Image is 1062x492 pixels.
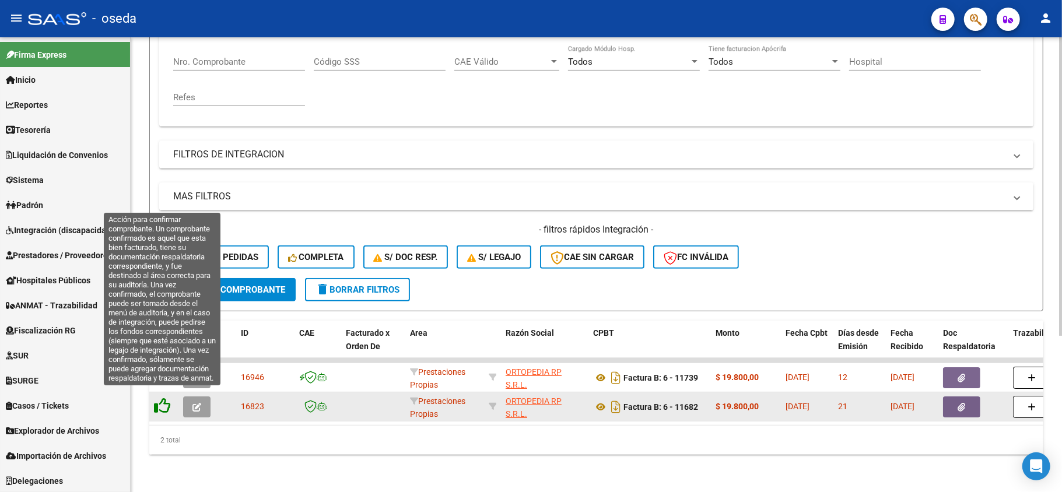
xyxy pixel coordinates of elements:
[711,321,781,372] datatable-header-cell: Monto
[716,328,739,338] span: Monto
[786,328,828,338] span: Fecha Cpbt
[170,252,258,262] span: Conf. no pedidas
[6,349,29,362] span: SUR
[149,426,1043,455] div: 2 total
[159,182,1033,210] mat-expansion-panel-header: MAS FILTROS
[551,252,634,262] span: CAE SIN CARGAR
[623,402,698,412] strong: Factura B: 6 - 11682
[838,328,879,351] span: Días desde Emisión
[568,57,593,67] span: Todos
[173,190,1005,203] mat-panel-title: MAS FILTROS
[623,373,698,382] strong: Factura B: 6 - 11739
[1013,328,1060,338] span: Trazabilidad
[716,402,759,411] strong: $ 19.800,00
[501,321,588,372] datatable-header-cell: Razón Social
[457,245,531,269] button: S/ legajo
[170,282,184,296] mat-icon: search
[159,245,269,269] button: Conf. no pedidas
[6,399,69,412] span: Casos / Tickets
[891,402,914,411] span: [DATE]
[593,328,614,338] span: CPBT
[170,284,285,295] span: Buscar Comprobante
[6,274,90,287] span: Hospitales Públicos
[1039,11,1053,25] mat-icon: person
[316,284,399,295] span: Borrar Filtros
[6,224,114,237] span: Integración (discapacidad)
[288,252,344,262] span: Completa
[786,402,809,411] span: [DATE]
[159,278,296,301] button: Buscar Comprobante
[838,402,847,411] span: 21
[341,321,405,372] datatable-header-cell: Facturado x Orden De
[664,252,728,262] span: FC Inválida
[506,367,562,390] span: ORTOPEDIA RP S.R.L.
[1022,452,1050,480] div: Open Intercom Messenger
[305,278,410,301] button: Borrar Filtros
[363,245,448,269] button: S/ Doc Resp.
[6,249,112,262] span: Prestadores / Proveedores
[410,328,427,338] span: Area
[6,374,38,387] span: SURGE
[346,328,390,351] span: Facturado x Orden De
[6,174,44,187] span: Sistema
[506,366,584,390] div: 30710509375
[6,299,97,312] span: ANMAT - Trazabilidad
[374,252,438,262] span: S/ Doc Resp.
[295,321,341,372] datatable-header-cell: CAE
[838,372,847,382] span: 12
[6,449,106,462] span: Importación de Archivos
[716,372,759,382] strong: $ 19.800,00
[410,367,465,390] span: Prestaciones Propias
[938,321,1008,372] datatable-header-cell: Doc Respaldatoria
[241,402,264,411] span: 16823
[316,282,330,296] mat-icon: delete
[6,149,108,161] span: Liquidación de Convenios
[786,372,809,382] span: [DATE]
[241,328,248,338] span: ID
[886,321,938,372] datatable-header-cell: Fecha Recibido
[410,396,465,419] span: Prestaciones Propias
[833,321,886,372] datatable-header-cell: Días desde Emisión
[709,57,733,67] span: Todos
[6,324,76,337] span: Fiscalización RG
[6,48,66,61] span: Firma Express
[891,328,923,351] span: Fecha Recibido
[467,252,521,262] span: S/ legajo
[454,57,549,67] span: CAE Válido
[781,321,833,372] datatable-header-cell: Fecha Cpbt
[92,6,136,31] span: - oseda
[608,368,623,387] i: Descargar documento
[506,396,562,419] span: ORTOPEDIA RP S.R.L.
[506,395,584,419] div: 30710509375
[278,245,355,269] button: Completa
[891,372,914,382] span: [DATE]
[6,199,43,212] span: Padrón
[6,73,36,86] span: Inicio
[299,328,314,338] span: CAE
[653,245,739,269] button: FC Inválida
[6,99,48,111] span: Reportes
[6,124,51,136] span: Tesorería
[943,328,996,351] span: Doc Respaldatoria
[588,321,711,372] datatable-header-cell: CPBT
[241,372,264,382] span: 16946
[405,321,484,372] datatable-header-cell: Area
[506,328,554,338] span: Razón Social
[173,148,1005,161] mat-panel-title: FILTROS DE INTEGRACION
[9,11,23,25] mat-icon: menu
[159,140,1033,168] mat-expansion-panel-header: FILTROS DE INTEGRACION
[540,245,644,269] button: CAE SIN CARGAR
[6,424,99,437] span: Explorador de Archivos
[608,398,623,416] i: Descargar documento
[159,223,1033,236] h4: - filtros rápidos Integración -
[6,475,63,487] span: Delegaciones
[236,321,295,372] datatable-header-cell: ID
